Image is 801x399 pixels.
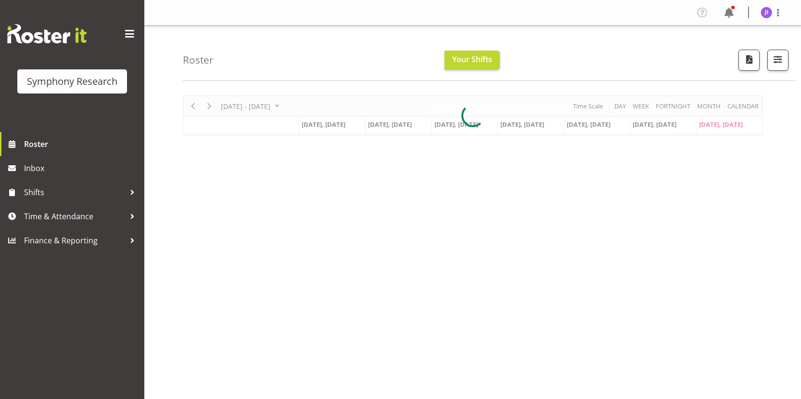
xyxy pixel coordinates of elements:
button: Download a PDF of the roster according to the set date range. [738,50,760,71]
span: Finance & Reporting [24,233,125,248]
span: Roster [24,137,140,151]
button: Filter Shifts [767,50,788,71]
span: Inbox [24,161,140,175]
img: Rosterit website logo [7,24,87,43]
button: Your Shifts [445,51,500,70]
h4: Roster [183,54,214,66]
span: Shifts [24,185,125,199]
span: Time & Attendance [24,209,125,224]
span: Your Shifts [452,54,492,65]
div: Symphony Research [27,74,117,89]
img: jonathan-isidoro5583.jpg [761,7,772,18]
